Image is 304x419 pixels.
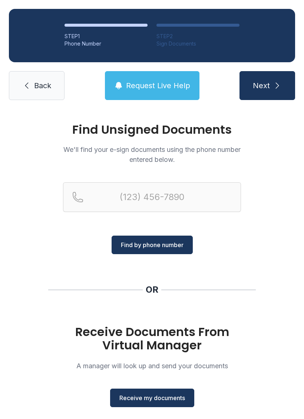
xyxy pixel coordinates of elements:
[34,80,51,91] span: Back
[63,325,241,352] h1: Receive Documents From Virtual Manager
[63,361,241,371] p: A manager will look up and send your documents
[65,33,148,40] div: STEP 1
[156,40,239,47] div: Sign Documents
[63,182,241,212] input: Reservation phone number
[65,40,148,47] div: Phone Number
[121,240,184,249] span: Find by phone number
[253,80,270,91] span: Next
[126,80,190,91] span: Request Live Help
[63,144,241,164] p: We'll find your e-sign documents using the phone number entered below.
[146,284,158,296] div: OR
[119,393,185,402] span: Receive my documents
[63,124,241,136] h1: Find Unsigned Documents
[156,33,239,40] div: STEP 2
